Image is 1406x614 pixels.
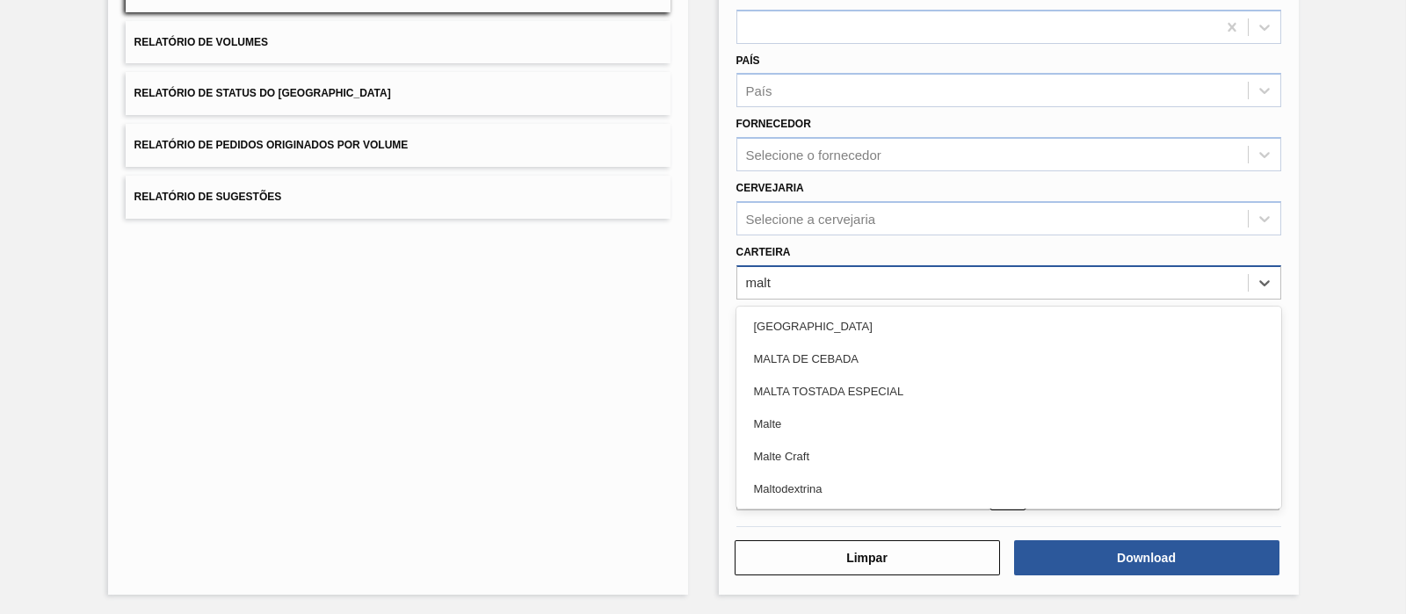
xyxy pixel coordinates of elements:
label: País [736,54,760,67]
span: Relatório de Sugestões [134,191,282,203]
label: Cervejaria [736,182,804,194]
div: Malte [736,408,1281,440]
div: MALTA TOSTADA ESPECIAL [736,375,1281,408]
button: Relatório de Sugestões [126,176,670,219]
button: Download [1014,540,1279,575]
span: Relatório de Pedidos Originados por Volume [134,139,409,151]
div: Maltodextrina [736,473,1281,505]
label: Fornecedor [736,118,811,130]
div: [GEOGRAPHIC_DATA] [736,310,1281,343]
span: Relatório de Status do [GEOGRAPHIC_DATA] [134,87,391,99]
button: Limpar [735,540,1000,575]
div: País [746,83,772,98]
span: Relatório de Volumes [134,36,268,48]
button: Relatório de Status do [GEOGRAPHIC_DATA] [126,72,670,115]
div: Malte Craft [736,440,1281,473]
div: Selecione a cervejaria [746,211,876,226]
button: Relatório de Pedidos Originados por Volume [126,124,670,167]
div: Selecione o fornecedor [746,148,881,163]
label: Carteira [736,246,791,258]
div: MALTA DE CEBADA [736,343,1281,375]
button: Relatório de Volumes [126,21,670,64]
